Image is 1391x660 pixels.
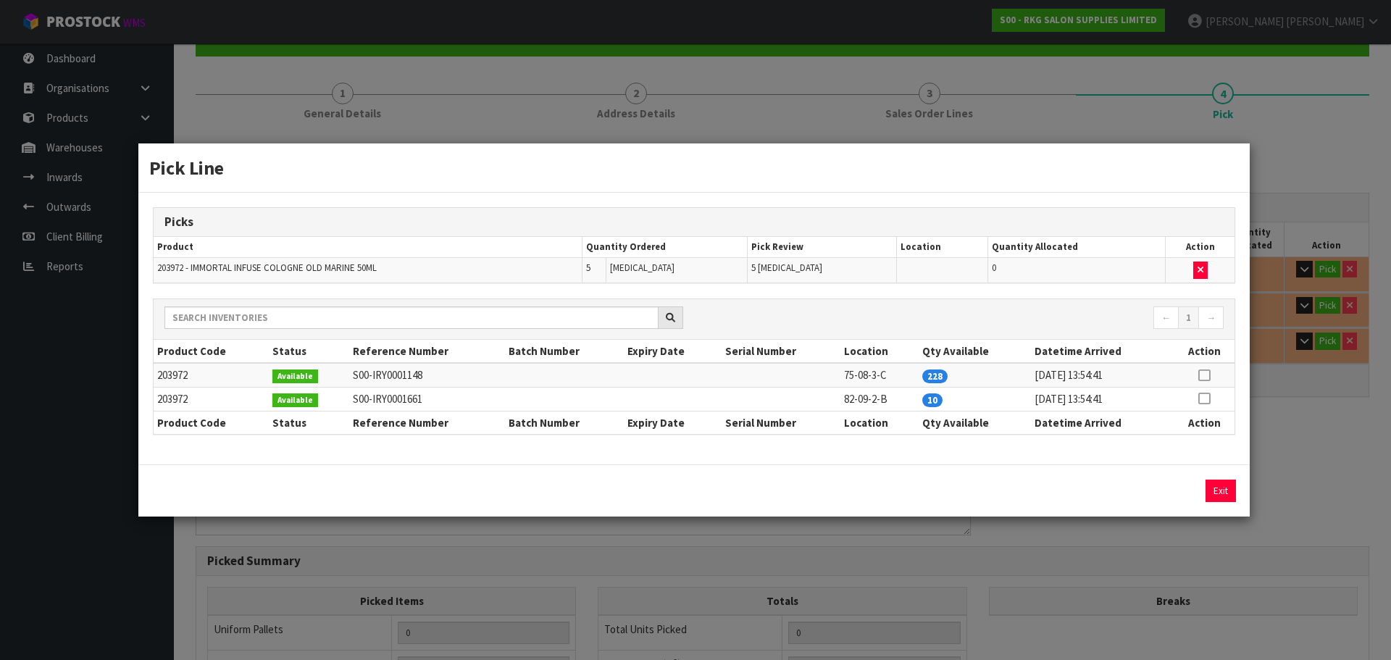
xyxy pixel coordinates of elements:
[919,340,1031,363] th: Qty Available
[505,340,624,363] th: Batch Number
[748,237,897,258] th: Pick Review
[154,411,269,434] th: Product Code
[349,340,506,363] th: Reference Number
[722,411,840,434] th: Serial Number
[272,369,318,384] span: Available
[1206,480,1236,502] button: Exit
[157,262,377,274] span: 203972 - IMMORTAL INFUSE COLOGNE OLD MARINE 50ML
[269,340,348,363] th: Status
[624,340,722,363] th: Expiry Date
[154,340,269,363] th: Product Code
[919,411,1031,434] th: Qty Available
[896,237,987,258] th: Location
[610,262,674,274] span: [MEDICAL_DATA]
[1031,411,1174,434] th: Datetime Arrived
[1174,340,1235,363] th: Action
[149,154,1239,181] h3: Pick Line
[751,262,822,274] span: 5 [MEDICAL_DATA]
[164,306,659,329] input: Search inventories
[1178,306,1199,330] a: 1
[1031,363,1174,387] td: [DATE] 13:54:41
[349,363,506,387] td: S00-IRY0001148
[154,387,269,411] td: 203972
[922,393,943,407] span: 10
[840,411,919,434] th: Location
[722,340,840,363] th: Serial Number
[840,387,919,411] td: 82-09-2-B
[922,369,948,383] span: 228
[349,411,506,434] th: Reference Number
[1166,237,1235,258] th: Action
[349,387,506,411] td: S00-IRY0001661
[269,411,348,434] th: Status
[1198,306,1224,330] a: →
[992,262,996,274] span: 0
[164,215,1224,229] h3: Picks
[840,363,919,387] td: 75-08-3-C
[1174,411,1235,434] th: Action
[582,237,747,258] th: Quantity Ordered
[1153,306,1179,330] a: ←
[272,393,318,408] span: Available
[154,237,582,258] th: Product
[1031,340,1174,363] th: Datetime Arrived
[505,411,624,434] th: Batch Number
[840,340,919,363] th: Location
[1031,387,1174,411] td: [DATE] 13:54:41
[988,237,1166,258] th: Quantity Allocated
[624,411,722,434] th: Expiry Date
[705,306,1224,332] nav: Page navigation
[154,363,269,387] td: 203972
[586,262,590,274] span: 5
